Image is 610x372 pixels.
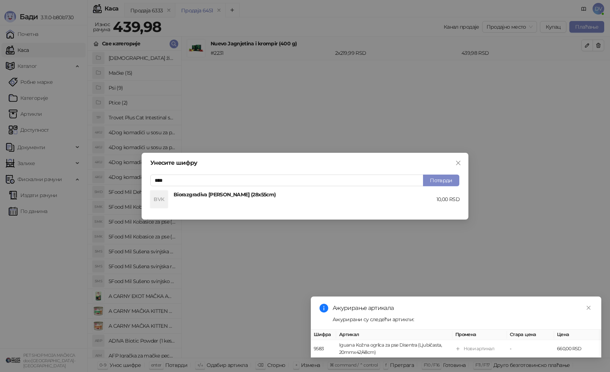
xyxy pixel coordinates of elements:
button: Потврди [423,175,459,186]
th: Артикал [336,330,452,340]
th: Шифра [311,330,336,340]
span: close [586,305,591,310]
span: Close [452,160,464,166]
div: Ажурирање артикала [333,304,593,312]
button: Close [452,157,464,169]
span: info-circle [320,304,328,312]
th: Цена [554,330,601,340]
div: BVK [150,191,168,208]
td: 9583 [311,340,336,358]
td: - [507,340,554,358]
div: 10,00 RSD [436,195,460,203]
div: Ажурирани су следећи артикли: [333,315,593,323]
h4: Biorazgradiva [PERSON_NAME] (28x55cm) [174,191,436,199]
div: Нови артикал [464,345,494,352]
td: 660,00 RSD [554,340,601,358]
th: Стара цена [507,330,554,340]
a: Close [585,304,593,312]
td: Iguana Kožna ogrlica za pse Disentra (Ljubičasta, 20mmx42/48cm) [336,340,452,358]
div: Унесите шифру [150,160,460,166]
th: Промена [452,330,507,340]
span: close [455,160,461,166]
